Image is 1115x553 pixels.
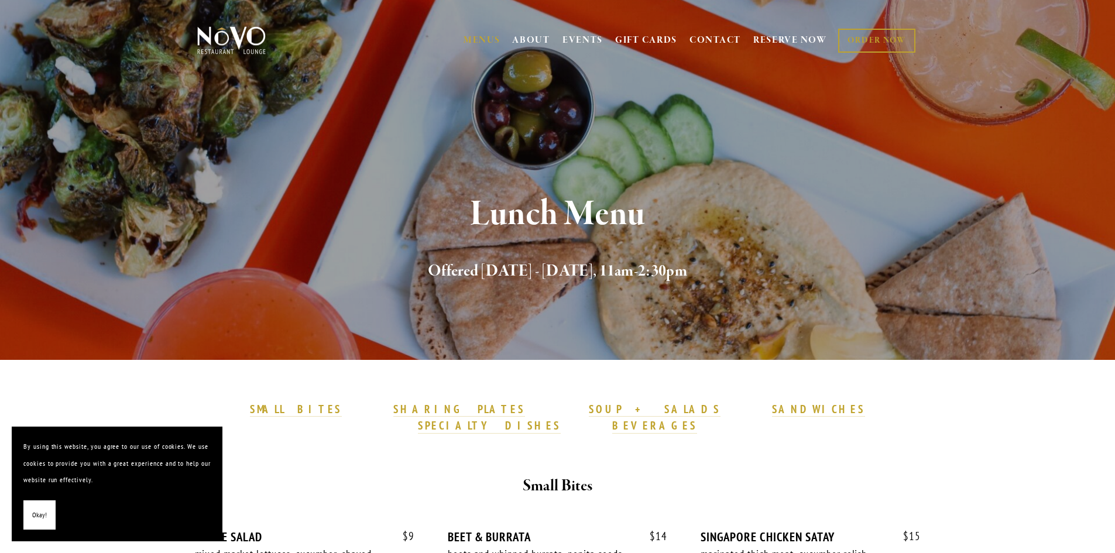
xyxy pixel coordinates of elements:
[689,29,741,51] a: CONTACT
[753,29,827,51] a: RESERVE NOW
[512,35,550,46] a: ABOUT
[612,418,698,434] a: BEVERAGES
[195,530,414,544] div: HOUSE SALAD
[393,402,524,417] a: SHARING PLATES
[195,26,268,55] img: Novo Restaurant &amp; Lounge
[250,402,342,417] a: SMALL BITES
[217,195,899,233] h1: Lunch Menu
[891,530,921,543] span: 15
[393,402,524,416] strong: SHARING PLATES
[250,402,342,416] strong: SMALL BITES
[615,29,677,51] a: GIFT CARDS
[23,500,56,530] button: Okay!
[464,35,500,46] a: MENUS
[403,529,409,543] span: $
[589,402,720,416] strong: SOUP + SALADS
[391,530,414,543] span: 9
[589,402,720,417] a: SOUP + SALADS
[772,402,866,417] a: SANDWICHES
[650,529,656,543] span: $
[418,418,561,432] strong: SPECIALTY DISHES
[32,507,47,524] span: Okay!
[448,530,667,544] div: BEET & BURRATA
[612,418,698,432] strong: BEVERAGES
[638,530,667,543] span: 14
[701,530,920,544] div: SINGAPORE CHICKEN SATAY
[772,402,866,416] strong: SANDWICHES
[903,529,909,543] span: $
[23,438,211,489] p: By using this website, you agree to our use of cookies. We use cookies to provide you with a grea...
[562,35,603,46] a: EVENTS
[418,418,561,434] a: SPECIALTY DISHES
[12,427,222,541] section: Cookie banner
[838,29,915,53] a: ORDER NOW
[523,476,592,496] strong: Small Bites
[217,259,899,284] h2: Offered [DATE] - [DATE], 11am-2:30pm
